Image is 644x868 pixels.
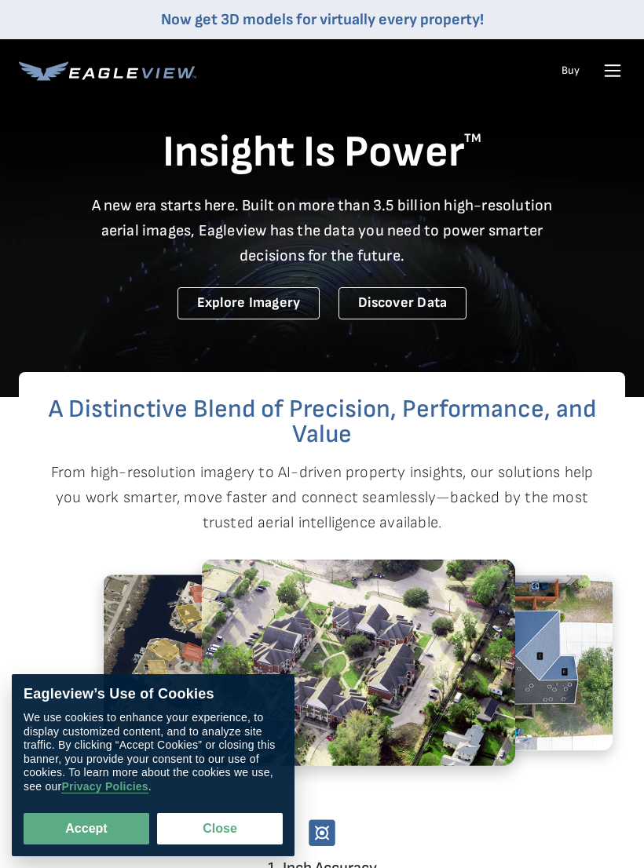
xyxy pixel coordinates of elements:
[103,574,370,750] img: 5.2.png
[24,711,283,793] div: We use cookies to enhance your experience, to display customized content, and to analyze site tra...
[161,10,484,29] a: Now get 3D models for virtually every property!
[61,780,148,793] a: Privacy Policies
[19,397,625,447] h2: A Distinctive Blend of Precision, Performance, and Value
[24,686,283,703] div: Eagleview’s Use of Cookies
[309,819,335,846] img: unmatched-accuracy.svg
[177,287,320,319] a: Explore Imagery
[82,193,562,268] p: A new era starts here. Built on more than 3.5 billion high-resolution aerial images, Eagleview ha...
[19,126,625,181] h1: Insight Is Power
[19,460,625,535] p: From high-resolution imagery to AI-driven property insights, our solutions help you work smarter,...
[24,813,149,844] button: Accept
[201,559,515,766] img: 1.2.png
[157,813,283,844] button: Close
[562,64,580,78] a: Buy
[338,287,467,319] a: Discover Data
[464,131,481,146] sup: TM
